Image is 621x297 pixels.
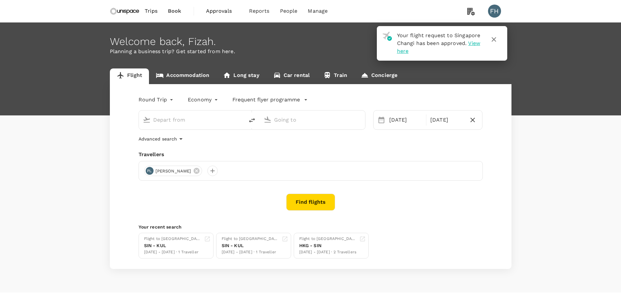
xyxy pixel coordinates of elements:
div: [DATE] - [DATE] · 1 Traveller [144,249,201,256]
div: SIN - KUL [222,242,279,249]
div: Flight to [GEOGRAPHIC_DATA] [144,236,201,242]
div: [DATE] [428,113,466,126]
a: Flight [110,68,149,84]
a: Concierge [354,68,404,84]
div: Welcome back , Fizah . [110,36,511,48]
div: PL[PERSON_NAME] [144,166,202,176]
span: Book [168,7,182,15]
div: FH [488,5,501,18]
div: [DATE] - [DATE] · 1 Traveller [222,249,279,256]
input: Depart from [153,115,230,125]
button: Find flights [286,194,335,211]
button: Advanced search [139,135,185,143]
button: Open [361,119,362,120]
div: SIN - KUL [144,242,201,249]
span: Manage [308,7,328,15]
div: Economy [188,95,219,105]
div: Round Trip [139,95,175,105]
div: [DATE] - [DATE] · 2 Travellers [299,249,357,256]
div: Travellers [139,151,483,158]
div: HKG - SIN [299,242,357,249]
a: Long stay [216,68,266,84]
button: Open [240,119,241,120]
span: Approvals [206,7,239,15]
span: Trips [145,7,157,15]
button: delete [244,112,260,128]
img: flight-approved [382,32,392,41]
span: [PERSON_NAME] [152,168,195,174]
div: PL [146,167,154,175]
p: Your recent search [139,224,483,230]
input: Going to [274,115,351,125]
a: Car rental [266,68,317,84]
div: [DATE] [387,113,425,126]
span: Reports [249,7,270,15]
p: Planning a business trip? Get started from here. [110,48,511,55]
span: Your flight request to Singapore Changi has been approved. [397,32,481,46]
p: Frequent flyer programme [232,96,300,104]
img: Unispace [110,4,140,18]
button: Frequent flyer programme [232,96,308,104]
div: Flight to [GEOGRAPHIC_DATA] [299,236,357,242]
span: People [280,7,298,15]
a: Accommodation [149,68,216,84]
a: Train [317,68,354,84]
div: Flight to [GEOGRAPHIC_DATA] [222,236,279,242]
p: Advanced search [139,136,177,142]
